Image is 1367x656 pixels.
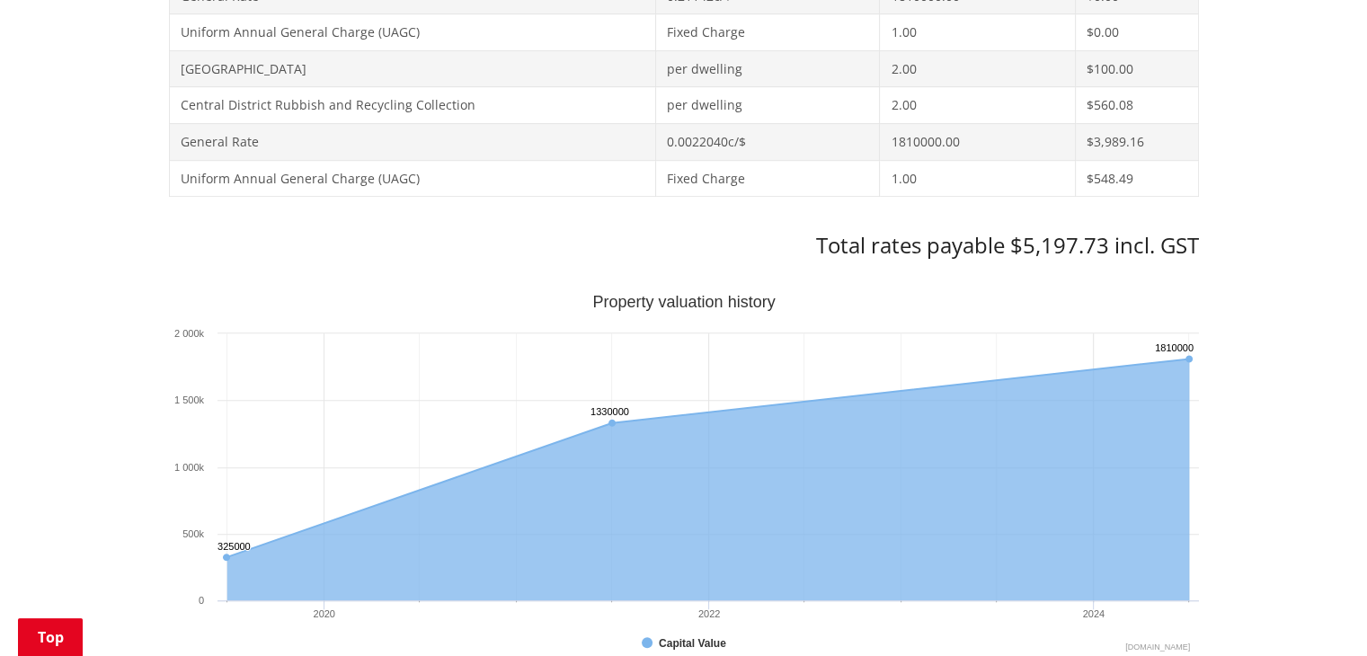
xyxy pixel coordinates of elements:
td: Fixed Charge [655,160,880,197]
td: 1.00 [880,14,1076,51]
td: Uniform Annual General Charge (UAGC) [169,14,655,51]
td: 0.0022040c/$ [655,123,880,160]
path: Sunday, Jun 30, 16:00, 325,000. Capital Value. [223,554,230,561]
td: Uniform Annual General Charge (UAGC) [169,160,655,197]
text: 500k [182,528,204,539]
td: $0.00 [1076,14,1198,51]
td: Fixed Charge [655,14,880,51]
td: 2.00 [880,50,1076,87]
text: 2 000k [173,328,204,339]
td: General Rate [169,123,655,160]
text: 1 500k [173,394,204,405]
text: 1 000k [173,462,204,473]
h3: Total rates payable $5,197.73 incl. GST [169,233,1199,259]
text: 1330000 [590,406,629,417]
path: Wednesday, Jun 30, 16:00, 1,330,000. Capital Value. [608,419,615,426]
path: Sunday, Jun 30, 16:00, 1,810,000. Capital Value. [1185,355,1192,362]
td: $3,989.16 [1076,123,1198,160]
text: 0 [198,595,203,606]
text: Chart credits: Highcharts.com [1124,643,1189,652]
td: Central District Rubbish and Recycling Collection [169,87,655,124]
td: 1.00 [880,160,1076,197]
a: Top [18,618,83,656]
td: 1810000.00 [880,123,1076,160]
td: per dwelling [655,50,880,87]
text: 2024 [1082,608,1104,619]
iframe: Messenger Launcher [1284,581,1349,645]
text: Property valuation history [592,293,775,311]
td: per dwelling [655,87,880,124]
text: 2022 [697,608,719,619]
button: Show Capital Value [642,635,728,652]
text: 2020 [313,608,334,619]
td: $560.08 [1076,87,1198,124]
td: [GEOGRAPHIC_DATA] [169,50,655,87]
td: $548.49 [1076,160,1198,197]
div: Property valuation history. Highcharts interactive chart. [169,295,1199,654]
td: 2.00 [880,87,1076,124]
td: $100.00 [1076,50,1198,87]
svg: Interactive chart [169,295,1199,654]
text: 1810000 [1155,342,1194,353]
text: 325000 [217,541,251,552]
